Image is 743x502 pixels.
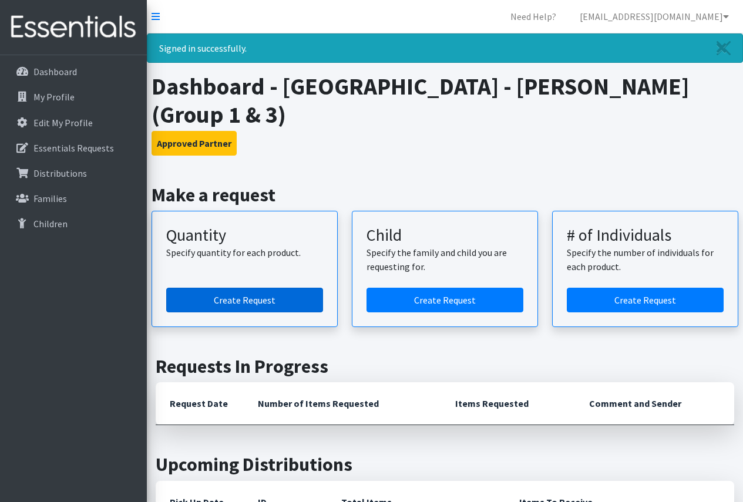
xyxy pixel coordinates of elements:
p: Families [33,193,67,204]
th: Request Date [156,382,244,425]
th: Items Requested [441,382,576,425]
p: Children [33,218,68,230]
a: Close [705,34,742,62]
a: Create a request for a child or family [367,288,523,312]
h3: # of Individuals [567,225,724,245]
a: Children [5,212,142,235]
div: Signed in successfully. [147,33,743,63]
a: Edit My Profile [5,111,142,134]
a: [EMAIL_ADDRESS][DOMAIN_NAME] [570,5,738,28]
h2: Requests In Progress [156,355,734,378]
p: Essentials Requests [33,142,114,154]
p: Distributions [33,167,87,179]
h2: Make a request [152,184,739,206]
a: Families [5,187,142,210]
a: Create a request by quantity [166,288,323,312]
p: Specify the number of individuals for each product. [567,245,724,274]
th: Comment and Sender [575,382,734,425]
a: Essentials Requests [5,136,142,160]
p: Specify quantity for each product. [166,245,323,260]
h3: Quantity [166,225,323,245]
h1: Dashboard - [GEOGRAPHIC_DATA] - [PERSON_NAME] (Group 1 & 3) [152,72,739,129]
button: Approved Partner [152,131,237,156]
a: Dashboard [5,60,142,83]
a: My Profile [5,85,142,109]
p: My Profile [33,91,75,103]
p: Dashboard [33,66,77,78]
a: Create a request by number of individuals [567,288,724,312]
p: Edit My Profile [33,117,93,129]
a: Need Help? [501,5,566,28]
p: Specify the family and child you are requesting for. [367,245,523,274]
th: Number of Items Requested [244,382,441,425]
img: HumanEssentials [5,8,142,47]
h3: Child [367,225,523,245]
h2: Upcoming Distributions [156,453,734,476]
a: Distributions [5,161,142,185]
